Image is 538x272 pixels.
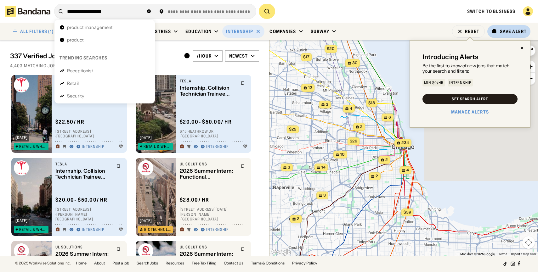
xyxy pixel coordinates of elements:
[55,168,112,180] div: Internship, Collision Technician Trainee (Summer 2025)
[166,261,184,265] a: Resources
[224,261,243,265] a: Contact Us
[180,79,237,84] div: Tesla
[55,162,112,167] div: Tesla
[180,197,209,203] div: $ 28.00 / hr
[297,216,299,222] span: 2
[55,207,123,222] div: [STREET_ADDRESS] · [PERSON_NAME][GEOGRAPHIC_DATA]
[19,145,47,148] div: Retail & Wholesale
[20,29,54,34] div: ALL FILTERS (1)
[55,119,84,125] div: $ 22.50 / hr
[308,85,312,91] span: 12
[406,168,409,173] span: 4
[226,29,253,34] div: Internship
[14,243,29,258] img: UL Solutions logo
[15,136,28,140] div: [DATE]
[288,165,290,170] span: 3
[323,193,326,198] span: 3
[385,157,388,163] span: 2
[10,52,179,60] div: 337 Verified Jobs
[522,236,535,249] button: Map camera controls
[180,207,247,222] div: [STREET_ADDRESS][DATE][PERSON_NAME] · [GEOGRAPHIC_DATA]
[192,261,216,265] a: Free Tax Filing
[327,46,335,51] span: $20
[197,53,212,59] div: /hour
[144,145,171,148] div: Retail & Wholesale
[460,252,495,256] span: Map data ©2025 Google
[140,219,152,223] div: [DATE]
[376,174,378,179] span: 2
[82,144,104,149] div: Internship
[59,55,107,61] div: Trending searches
[451,109,489,115] a: Manage Alerts
[349,139,357,143] span: $29
[321,165,325,170] span: 14
[292,261,317,265] a: Privacy Policy
[340,152,345,157] span: 10
[269,29,296,34] div: Companies
[350,106,352,111] span: 4
[271,248,292,256] a: Open this area in Google Maps (opens a new window)
[185,29,212,34] div: Education
[138,160,153,175] img: UL Solutions logo
[467,8,515,14] a: Switch to Business
[5,6,50,17] img: Bandana logotype
[15,219,28,223] div: [DATE]
[180,129,247,139] div: 675 Heathrow Dr · [GEOGRAPHIC_DATA]
[326,102,328,107] span: 3
[368,100,375,105] span: $18
[76,261,87,265] a: Home
[180,85,237,97] div: Internship, Collision Technician Trainee (Summer 2025)
[180,162,237,167] div: UL Solutions
[251,261,285,265] a: Terms & Conditions
[144,29,171,34] div: Industries
[67,69,93,73] div: Receptionist
[55,197,107,203] div: $ 20.00 - $50.00 / hr
[311,29,330,34] div: Subway
[403,210,411,214] span: $39
[55,129,123,139] div: [STREET_ADDRESS] · [GEOGRAPHIC_DATA]
[465,29,479,34] div: Reset
[206,227,229,232] div: Internship
[82,227,104,232] div: Internship
[289,127,296,131] span: $22
[15,261,71,265] div: © 2025 Workwise Solutions Inc.
[303,54,309,59] span: $17
[511,252,536,256] a: Report a map error
[67,94,84,98] div: Security
[422,63,518,74] div: Be the first to know of new jobs that match your search and filters:
[206,144,229,149] div: Internship
[14,160,29,175] img: Tesla logo
[67,38,84,42] div: product
[452,97,488,101] div: Set Search Alert
[498,252,507,256] a: Terms (opens in new tab)
[10,63,259,69] div: 4,403 matching jobs on [DOMAIN_NAME]
[180,251,237,263] div: 2026 Summer Intern: Finance/Accounting Intern
[55,251,112,263] div: 2026 Summer Intern: Fire Protection Engineering Intern
[500,29,527,34] div: Save Alert
[180,168,237,180] div: 2026 Summer Intern: Functional Safety/Autonomy Safety Engineering Intern
[388,115,391,120] span: 6
[271,248,292,256] img: Google
[144,228,171,231] div: Biotechnology
[360,124,363,130] span: 2
[55,245,112,250] div: UL Solutions
[137,261,158,265] a: Search Jobs
[14,77,29,92] img: Tesla logo
[140,136,152,140] div: [DATE]
[180,245,237,250] div: UL Solutions
[67,25,113,30] div: product management
[424,81,444,85] div: Min $0/hr
[19,228,47,231] div: Retail & Wholesale
[449,81,472,85] div: Internship
[94,261,105,265] a: About
[112,261,129,265] a: Post a job
[138,243,153,258] img: UL Solutions logo
[180,119,232,125] div: $ 20.00 - $50.00 / hr
[422,53,479,61] div: Introducing Alerts
[401,140,409,146] span: 234
[352,60,357,66] span: 30
[67,81,79,86] div: Retail
[229,53,248,59] div: Newest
